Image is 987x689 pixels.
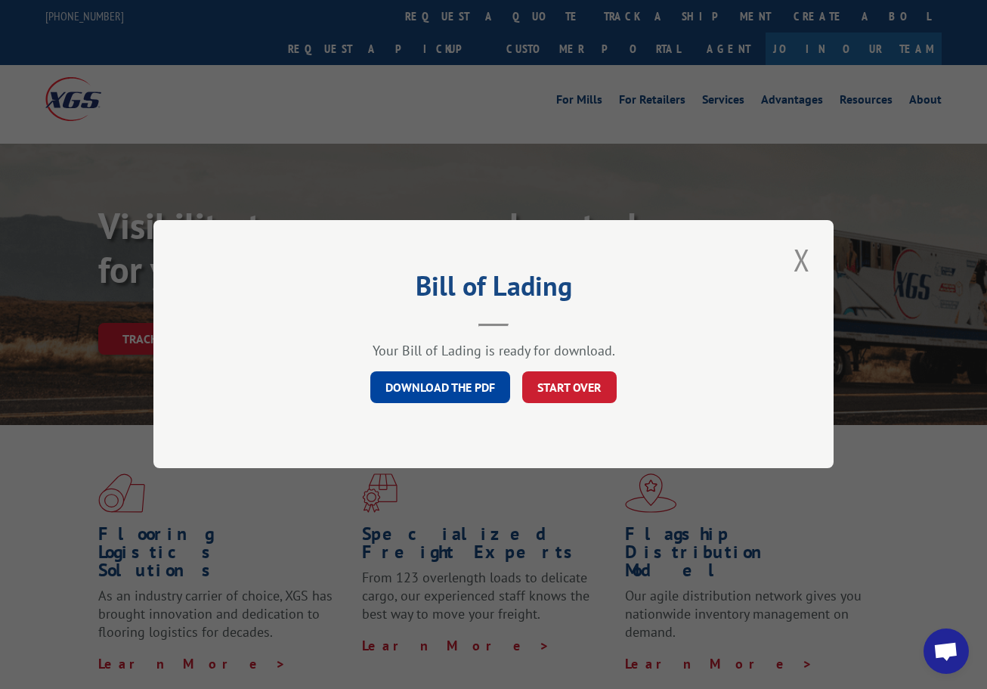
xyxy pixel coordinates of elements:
[229,343,758,360] div: Your Bill of Lading is ready for download.
[229,275,758,304] h2: Bill of Lading
[370,372,510,404] a: DOWNLOAD THE PDF
[789,239,815,281] button: Close modal
[924,628,969,674] a: Open chat
[522,372,617,404] button: START OVER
